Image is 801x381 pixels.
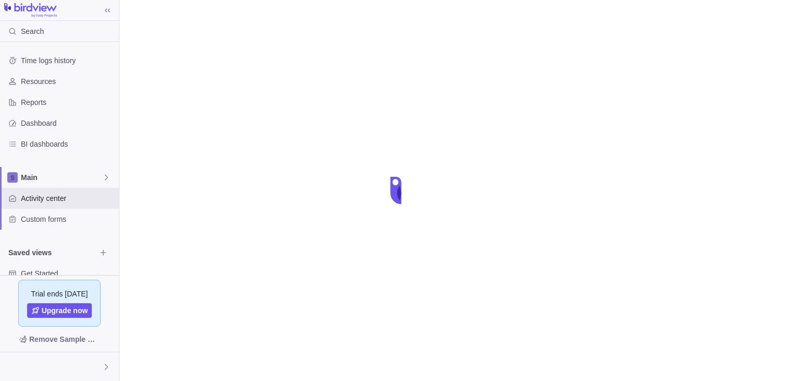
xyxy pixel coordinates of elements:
[21,172,102,183] span: Main
[21,139,115,149] span: BI dashboards
[27,303,92,318] a: Upgrade now
[42,305,88,316] span: Upgrade now
[21,193,115,204] span: Activity center
[21,97,115,108] span: Reports
[96,245,111,260] span: Browse views
[21,76,115,87] span: Resources
[6,363,19,371] img: Show
[29,333,100,346] span: Remove Sample Data
[8,331,111,348] span: Remove Sample Data
[380,170,421,211] div: loading
[8,247,96,258] span: Saved views
[31,289,88,299] span: Trial ends [DATE]
[21,118,115,128] span: Dashboard
[21,26,44,37] span: Search
[6,361,19,373] div: evil.com
[4,3,57,18] img: logo
[21,214,115,224] span: Custom forms
[21,55,115,66] span: Time logs history
[21,268,115,279] span: Get Started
